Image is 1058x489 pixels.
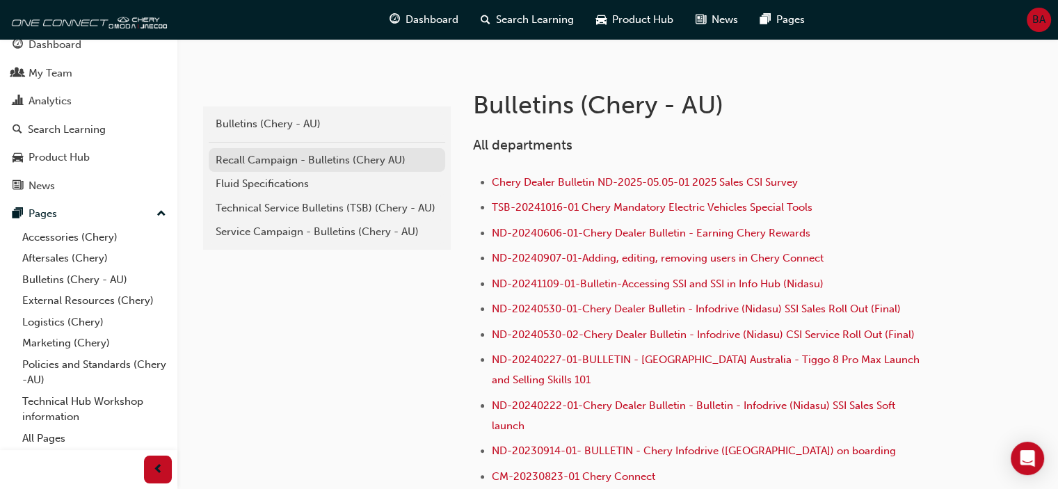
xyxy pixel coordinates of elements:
span: search-icon [13,124,22,136]
a: Logistics (Chery) [17,312,172,333]
span: Pages [776,12,805,28]
a: Accessories (Chery) [17,227,172,248]
a: All Pages [17,428,172,449]
div: Search Learning [28,122,106,138]
a: Policies and Standards (Chery -AU) [17,354,172,391]
div: Service Campaign - Bulletins (Chery - AU) [216,224,438,240]
a: CM-20230823-01 Chery Connect [492,470,655,483]
div: Dashboard [29,37,81,53]
button: BA [1027,8,1051,32]
a: ND-20241109-01-Bulletin-Accessing SSI and SSI in Info Hub (Nidasu) [492,278,824,290]
span: people-icon [13,67,23,80]
div: Product Hub [29,150,90,166]
div: Recall Campaign - Bulletins (Chery AU) [216,152,438,168]
a: Bulletins (Chery - AU) [17,269,172,291]
a: ND-20240530-01-Chery Dealer Bulletin - Infodrive (Nidasu) SSI Sales Roll Out (Final) [492,303,901,315]
span: prev-icon [153,461,163,479]
a: Service Campaign - Bulletins (Chery - AU) [209,220,445,244]
span: pages-icon [760,11,771,29]
a: news-iconNews [684,6,749,34]
a: ND-20240907-01-Adding, editing, removing users in Chery Connect [492,252,824,264]
div: Bulletins (Chery - AU) [216,116,438,132]
a: search-iconSearch Learning [470,6,585,34]
span: up-icon [157,205,166,223]
span: guage-icon [390,11,400,29]
div: News [29,178,55,194]
a: ND-20240222-01-Chery Dealer Bulletin - Bulletin - Infodrive (Nidasu) SSI Sales Soft launch [492,399,898,432]
img: oneconnect [7,6,167,33]
div: Analytics [29,93,72,109]
h1: Bulletins (Chery - AU) [473,90,929,120]
span: Dashboard [406,12,458,28]
span: BA [1032,12,1045,28]
a: My Team [6,61,172,86]
a: pages-iconPages [749,6,816,34]
a: TSB-20241016-01 Chery Mandatory Electric Vehicles Special Tools [492,201,812,214]
a: External Resources (Chery) [17,290,172,312]
a: Search Learning [6,117,172,143]
span: news-icon [13,180,23,193]
a: Fluid Specifications [209,172,445,196]
a: guage-iconDashboard [378,6,470,34]
span: News [712,12,738,28]
a: Aftersales (Chery) [17,248,172,269]
span: guage-icon [13,39,23,51]
div: Technical Service Bulletins (TSB) (Chery - AU) [216,200,438,216]
span: All departments [473,137,572,153]
a: car-iconProduct Hub [585,6,684,34]
a: Product Hub [6,145,172,170]
a: ND-20240530-02-Chery Dealer Bulletin - Infodrive (Nidasu) CSI Service Roll Out (Final) [492,328,915,341]
div: Fluid Specifications [216,176,438,192]
div: My Team [29,65,72,81]
span: pages-icon [13,208,23,221]
a: Marketing (Chery) [17,332,172,354]
a: Bulletins (Chery - AU) [209,112,445,136]
a: News [6,173,172,199]
a: Analytics [6,88,172,114]
span: Search Learning [496,12,574,28]
a: ND-20230914-01- BULLETIN - Chery Infodrive ([GEOGRAPHIC_DATA]) on boarding [492,444,896,457]
span: car-icon [596,11,607,29]
span: news-icon [696,11,706,29]
a: Dashboard [6,32,172,58]
span: search-icon [481,11,490,29]
a: Technical Service Bulletins (TSB) (Chery - AU) [209,196,445,221]
button: DashboardMy TeamAnalyticsSearch LearningProduct HubNews [6,29,172,201]
div: Open Intercom Messenger [1011,442,1044,475]
span: car-icon [13,152,23,164]
a: ND-20240606-01-Chery Dealer Bulletin - Earning Chery Rewards [492,227,810,239]
a: Chery Dealer Bulletin ND-2025-05.05-01 2025 Sales CSI Survey [492,176,798,189]
a: ND-20240227-01-BULLETIN - [GEOGRAPHIC_DATA] Australia - Tiggo 8 Pro Max Launch and Selling Skills... [492,353,922,386]
button: Pages [6,201,172,227]
span: Product Hub [612,12,673,28]
a: Technical Hub Workshop information [17,391,172,428]
a: Recall Campaign - Bulletins (Chery AU) [209,148,445,173]
span: chart-icon [13,95,23,108]
div: Pages [29,206,57,222]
